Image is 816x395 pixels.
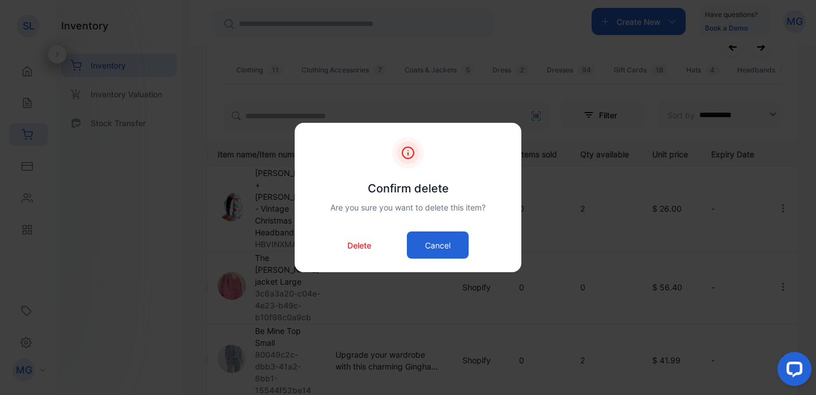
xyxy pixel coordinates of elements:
p: Confirm delete [330,180,486,197]
p: Delete [347,239,371,251]
p: Are you sure you want to delete this item? [330,201,486,213]
iframe: LiveChat chat widget [768,347,816,395]
button: Cancel [407,231,469,259]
